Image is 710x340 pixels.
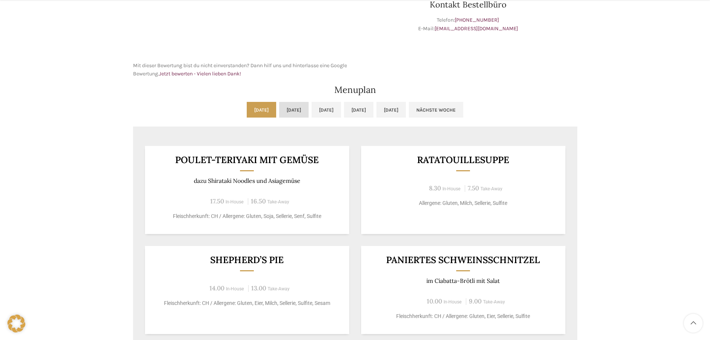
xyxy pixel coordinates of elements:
a: Nächste Woche [409,102,463,118]
a: [DATE] [279,102,309,118]
span: In-House [225,199,244,205]
span: In-House [226,286,244,291]
a: [DATE] [247,102,276,118]
span: 7.50 [468,184,479,192]
h3: Ratatouillesuppe [370,155,556,165]
span: 10.00 [427,297,442,305]
span: Take-Away [268,286,290,291]
a: [DATE] [312,102,341,118]
span: 8.30 [429,184,441,192]
span: Take-Away [483,299,505,305]
p: Fleischherkunft: CH / Allergene: Gluten, Eier, Milch, Sellerie, Sulfite, Sesam [154,299,340,307]
h3: Shepherd’s Pie [154,255,340,265]
a: [DATE] [344,102,373,118]
p: im Ciabatta-Brötli mit Salat [370,277,556,284]
span: In-House [442,186,461,191]
span: 14.00 [209,284,224,292]
span: 9.00 [469,297,482,305]
span: 13.00 [251,284,266,292]
p: Fleischherkunft: CH / Allergene: Gluten, Eier, Sellerie, Sulfite [370,312,556,320]
span: Take-Away [480,186,502,191]
p: Allergene: Gluten, Milch, Sellerie, Sulfite [370,199,556,207]
span: 17.50 [210,197,224,205]
h2: Menuplan [133,85,577,94]
p: Telefon: E-Mail: [359,16,577,33]
p: dazu Shirataki Noodles und Asiagemüse [154,177,340,184]
a: [PHONE_NUMBER] [455,17,499,23]
span: 16.50 [251,197,266,205]
a: [EMAIL_ADDRESS][DOMAIN_NAME] [435,25,518,32]
p: Fleischherkunft: CH / Allergene: Gluten, Soja, Sellerie, Senf, Sulfite [154,212,340,220]
p: Mit dieser Bewertung bist du nicht einverstanden? Dann hilf uns und hinterlasse eine Google Bewer... [133,62,351,78]
h3: Kontakt Bestellbüro [359,0,577,9]
span: Take-Away [267,199,289,205]
a: Jetzt bewerten - Vielen lieben Dank! [159,71,241,77]
span: In-House [444,299,462,305]
h3: Poulet-Teriyaki mit Gemüse [154,155,340,165]
a: [DATE] [376,102,406,118]
h3: Paniertes Schweinsschnitzel [370,255,556,265]
a: Scroll to top button [684,314,703,333]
